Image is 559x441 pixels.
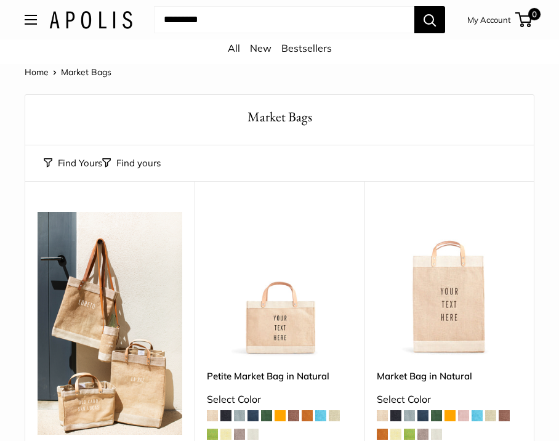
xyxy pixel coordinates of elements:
a: Home [25,67,49,78]
div: Select Color [377,390,521,409]
img: Apolis [49,11,132,29]
h1: Market Bags [44,107,515,126]
button: Find Yours [44,155,102,172]
a: Petite Market Bag in Naturaldescription_Effortless style that elevates every moment [207,212,352,357]
a: My Account [467,12,511,27]
a: 0 [517,12,532,27]
span: Market Bags [61,67,111,78]
a: Market Bag in NaturalMarket Bag in Natural [377,212,521,357]
button: Open menu [25,15,37,25]
input: Search... [154,6,414,33]
a: Petite Market Bag in Natural [207,369,352,383]
nav: Breadcrumb [25,64,111,80]
div: Select Color [207,390,352,409]
a: Bestsellers [281,42,332,54]
img: Market Bag in Natural [377,212,521,357]
img: Petite Market Bag in Natural [207,212,352,357]
button: Filter collection [102,155,161,172]
a: Market Bag in Natural [377,369,521,383]
button: Search [414,6,445,33]
img: Our summer collection was captured in Todos Santos, where time slows down and color pops. [38,212,182,435]
a: New [250,42,271,54]
a: All [228,42,240,54]
span: 0 [528,8,541,20]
